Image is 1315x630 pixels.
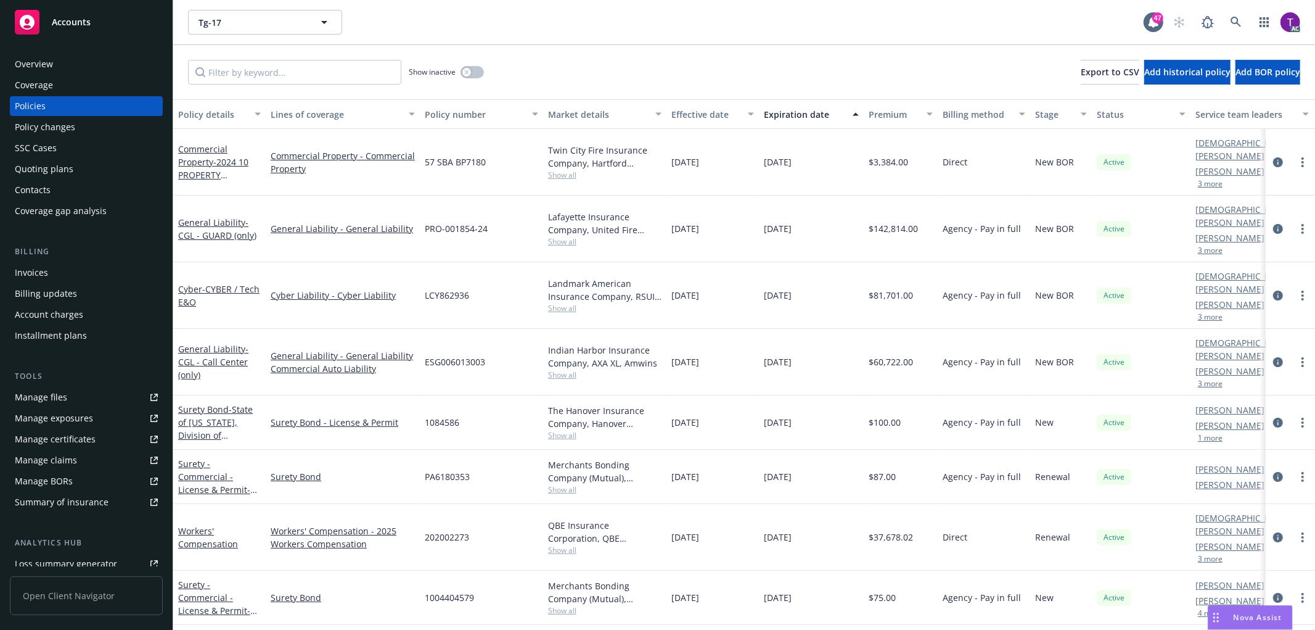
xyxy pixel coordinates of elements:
[548,108,648,121] div: Market details
[1235,66,1300,78] span: Add BOR policy
[1102,357,1126,368] span: Active
[15,263,48,283] div: Invoices
[1271,288,1285,303] a: circleInformation
[943,108,1012,121] div: Billing method
[10,75,163,95] a: Coverage
[10,471,163,491] a: Manage BORs
[1271,591,1285,605] a: circleInformation
[425,591,474,604] span: 1004404579
[15,159,73,179] div: Quoting plans
[10,429,163,449] a: Manage certificates
[10,284,163,304] a: Billing updates
[1092,99,1190,129] button: Status
[425,108,525,121] div: Policy number
[1035,108,1073,121] div: Stage
[1271,155,1285,170] a: circleInformation
[548,605,662,616] span: Show all
[1234,612,1282,623] span: Nova Assist
[10,537,163,549] div: Analytics hub
[1235,60,1300,85] button: Add BOR policy
[943,222,1021,235] span: Agency - Pay in full
[15,180,51,200] div: Contacts
[764,355,792,368] span: [DATE]
[10,201,163,221] a: Coverage gap analysis
[425,355,485,368] span: ESG006013003
[10,96,163,116] a: Policies
[1295,591,1310,605] a: more
[759,99,864,129] button: Expiration date
[1035,355,1074,368] span: New BOR
[869,591,896,604] span: $75.00
[764,531,792,544] span: [DATE]
[271,108,401,121] div: Lines of coverage
[15,450,77,470] div: Manage claims
[1102,532,1126,543] span: Active
[671,222,699,235] span: [DATE]
[671,355,699,368] span: [DATE]
[1195,594,1264,607] a: [PERSON_NAME]
[10,370,163,383] div: Tools
[1035,591,1054,604] span: New
[1195,231,1264,244] a: [PERSON_NAME]
[15,554,117,574] div: Loss summary generator
[10,554,163,574] a: Loss summary generator
[178,108,247,121] div: Policy details
[869,108,919,121] div: Premium
[764,289,792,302] span: [DATE]
[178,283,260,308] a: Cyber
[178,343,248,381] span: - CGL - Call Center (only)
[271,416,415,429] a: Surety Bond - License & Permit
[1195,336,1292,362] a: [DEMOGRAPHIC_DATA][PERSON_NAME]
[869,155,908,168] span: $3,384.00
[1190,99,1314,129] button: Service team leaders
[1198,555,1223,563] button: 3 more
[15,138,57,158] div: SSC Cases
[1271,470,1285,484] a: circleInformation
[548,344,662,370] div: Indian Harbor Insurance Company, AXA XL, Amwins
[1102,592,1126,603] span: Active
[869,470,896,483] span: $87.00
[548,144,662,170] div: Twin City Fire Insurance Company, Hartford Insurance Group
[1295,288,1310,303] a: more
[1195,404,1264,417] a: [PERSON_NAME]
[943,289,1021,302] span: Agency - Pay in full
[15,388,67,407] div: Manage files
[943,355,1021,368] span: Agency - Pay in full
[1252,10,1277,35] a: Switch app
[864,99,938,129] button: Premium
[1198,380,1223,388] button: 3 more
[1295,470,1310,484] a: more
[548,277,662,303] div: Landmark American Insurance Company, RSUI Group, Amwins
[1035,222,1074,235] span: New BOR
[10,408,163,428] span: Manage exposures
[1271,530,1285,545] a: circleInformation
[1195,540,1264,553] a: [PERSON_NAME]
[178,343,248,381] a: General Liability
[764,155,792,168] span: [DATE]
[548,545,662,555] span: Show all
[938,99,1030,129] button: Billing method
[15,96,46,116] div: Policies
[425,416,459,429] span: 1084586
[1295,530,1310,545] a: more
[1271,415,1285,430] a: circleInformation
[1271,355,1285,370] a: circleInformation
[1195,512,1292,537] a: [DEMOGRAPHIC_DATA][PERSON_NAME]
[173,99,266,129] button: Policy details
[15,429,96,449] div: Manage certificates
[1035,531,1070,544] span: Renewal
[1295,415,1310,430] a: more
[10,159,163,179] a: Quoting plans
[15,54,53,74] div: Overview
[1102,471,1126,483] span: Active
[10,450,163,470] a: Manage claims
[548,458,662,484] div: Merchants Bonding Company (Mutual), Merchants Bonding Company
[1195,203,1292,229] a: [DEMOGRAPHIC_DATA][PERSON_NAME]
[425,289,469,302] span: LCY862936
[1195,579,1264,592] a: [PERSON_NAME]
[671,289,699,302] span: [DATE]
[1144,60,1231,85] button: Add historical policy
[420,99,543,129] button: Policy number
[764,108,845,121] div: Expiration date
[1081,66,1139,78] span: Export to CSV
